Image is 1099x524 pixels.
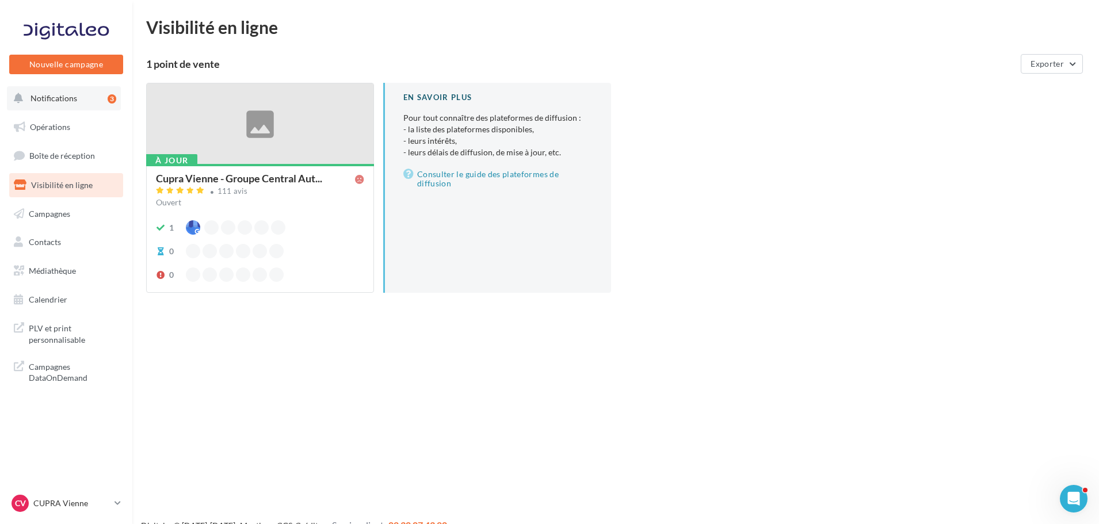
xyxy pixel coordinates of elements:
a: Boîte de réception [7,143,125,168]
iframe: Intercom live chat [1060,485,1087,512]
a: Visibilité en ligne [7,173,125,197]
div: 0 [169,269,174,281]
a: Contacts [7,230,125,254]
span: Opérations [30,122,70,132]
a: Campagnes [7,202,125,226]
li: - leurs intérêts, [403,135,593,147]
span: CV [15,498,26,509]
span: Visibilité en ligne [31,180,93,190]
a: CV CUPRA Vienne [9,492,123,514]
span: Médiathèque [29,266,76,276]
a: Campagnes DataOnDemand [7,354,125,388]
p: Pour tout connaître des plateformes de diffusion : [403,112,593,158]
span: Calendrier [29,294,67,304]
a: Consulter le guide des plateformes de diffusion [403,167,593,190]
div: 111 avis [217,188,248,195]
span: Boîte de réception [29,151,95,160]
li: - la liste des plateformes disponibles, [403,124,593,135]
span: Exporter [1031,59,1064,68]
span: PLV et print personnalisable [29,320,119,345]
button: Notifications 3 [7,86,121,110]
div: 3 [108,94,116,104]
a: Médiathèque [7,259,125,283]
a: Calendrier [7,288,125,312]
span: Campagnes DataOnDemand [29,359,119,384]
span: Cupra Vienne - Groupe Central Aut... [156,173,322,183]
div: 0 [169,246,174,257]
div: En savoir plus [403,92,593,103]
div: 1 point de vente [146,59,1016,69]
span: Ouvert [156,197,181,207]
a: PLV et print personnalisable [7,316,125,350]
a: 111 avis [156,185,364,199]
div: 1 [169,222,174,234]
span: Notifications [30,93,77,103]
p: CUPRA Vienne [33,498,110,509]
li: - leurs délais de diffusion, de mise à jour, etc. [403,147,593,158]
div: À jour [146,154,197,167]
a: Opérations [7,115,125,139]
button: Nouvelle campagne [9,55,123,74]
span: Contacts [29,237,61,247]
span: Campagnes [29,208,70,218]
button: Exporter [1021,54,1083,74]
div: Visibilité en ligne [146,18,1085,36]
